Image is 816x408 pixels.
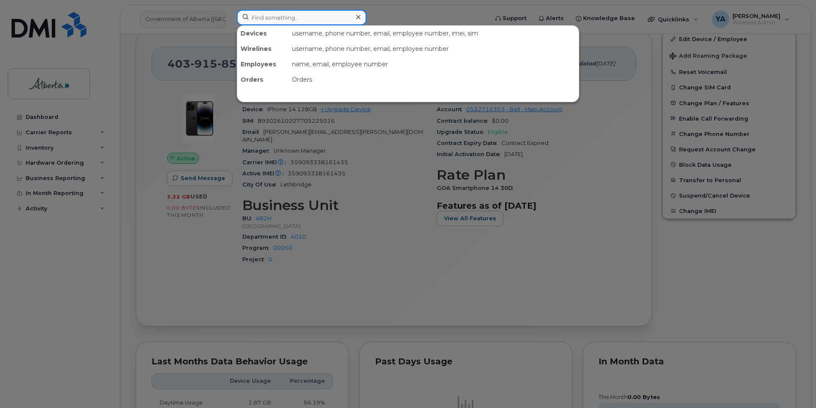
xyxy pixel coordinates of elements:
div: Orders [237,72,289,87]
div: username, phone number, email, employee number, imei, sim [289,26,579,41]
div: name, email, employee number [289,56,579,72]
div: Devices [237,26,289,41]
div: Employees [237,56,289,72]
div: username, phone number, email, employee number [289,41,579,56]
div: Orders [289,72,579,87]
input: Find something... [237,10,366,25]
div: Wirelines [237,41,289,56]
